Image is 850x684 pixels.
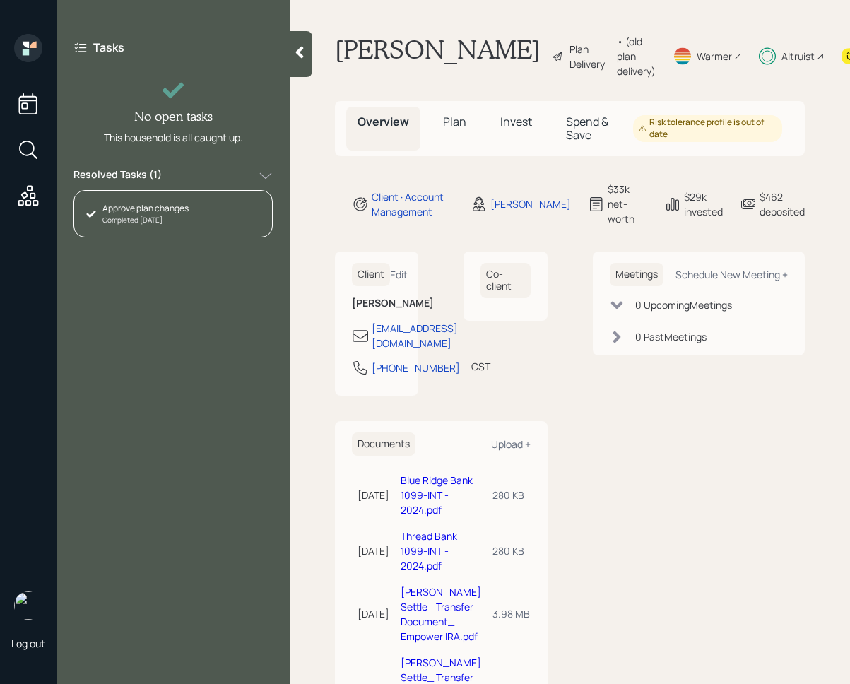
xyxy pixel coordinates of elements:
div: [DATE] [358,606,389,621]
div: [DATE] [358,543,389,558]
div: 0 Past Meeting s [635,329,707,344]
a: [PERSON_NAME] Settle_ Transfer Document_ Empower IRA.pdf [401,585,481,643]
label: Tasks [93,40,124,55]
span: Plan [443,114,466,129]
h6: Co-client [480,263,530,298]
div: Client · Account Management [372,189,454,219]
div: [EMAIL_ADDRESS][DOMAIN_NAME] [372,321,458,350]
div: 280 KB [492,543,530,558]
div: [DATE] [358,488,389,502]
div: $29k invested [684,189,723,219]
img: retirable_logo.png [14,591,42,620]
div: $33k net-worth [608,182,647,226]
div: [PERSON_NAME] [490,196,571,211]
div: Warmer [697,49,732,64]
div: 3.98 MB [492,606,530,621]
div: Completed [DATE] [102,215,189,225]
a: Thread Bank 1099-INT - 2024.pdf [401,529,457,572]
div: Altruist [781,49,815,64]
h6: [PERSON_NAME] [352,297,401,309]
h6: Meetings [610,263,663,286]
label: Resolved Tasks ( 1 ) [73,167,162,184]
div: Upload + [491,437,531,451]
span: Overview [358,114,409,129]
div: • (old plan-delivery) [617,34,656,78]
div: $462 deposited [760,189,805,219]
div: Risk tolerance profile is out of date [639,117,777,141]
span: Invest [500,114,532,129]
h6: Client [352,263,390,286]
h1: [PERSON_NAME] [335,34,541,78]
div: Schedule New Meeting + [675,268,788,281]
div: Log out [11,637,45,650]
div: Plan Delivery [569,42,610,71]
div: Approve plan changes [102,202,189,215]
div: 280 KB [492,488,530,502]
div: Edit [390,268,408,281]
div: This household is all caught up. [104,130,243,145]
span: Spend & Save [566,114,608,143]
div: 0 Upcoming Meeting s [635,297,732,312]
a: Blue Ridge Bank 1099-INT - 2024.pdf [401,473,473,517]
h4: No open tasks [134,109,213,124]
div: [PHONE_NUMBER] [372,360,460,375]
h6: Documents [352,432,415,456]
